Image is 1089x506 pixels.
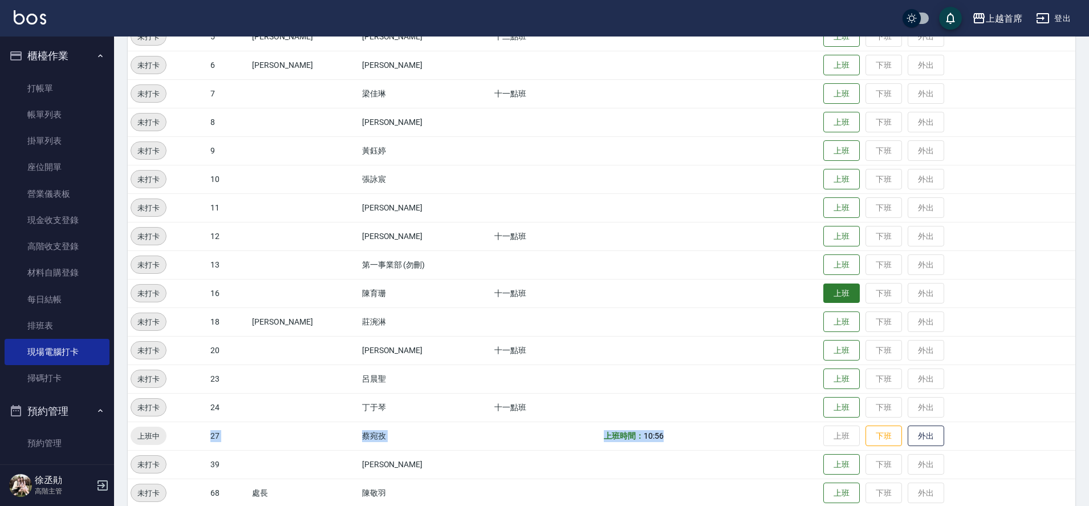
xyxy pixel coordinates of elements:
[9,474,32,497] img: Person
[5,313,109,339] a: 排班表
[131,59,166,71] span: 未打卡
[5,181,109,207] a: 營業儀表板
[5,396,109,426] button: 預約管理
[208,279,249,307] td: 16
[208,165,249,193] td: 10
[823,254,860,276] button: 上班
[823,83,860,104] button: 上班
[359,307,491,336] td: 莊涴淋
[1031,8,1075,29] button: 登出
[939,7,962,30] button: save
[986,11,1022,26] div: 上越首席
[491,336,602,365] td: 十一點班
[644,431,664,440] span: 10:56
[131,116,166,128] span: 未打卡
[5,102,109,128] a: 帳單列表
[131,373,166,385] span: 未打卡
[359,393,491,422] td: 丁于琴
[5,456,109,483] a: 單日預約紀錄
[208,250,249,279] td: 13
[359,336,491,365] td: [PERSON_NAME]
[359,222,491,250] td: [PERSON_NAME]
[823,340,860,361] button: 上班
[208,336,249,365] td: 20
[208,307,249,336] td: 18
[604,431,644,440] b: 上班時間：
[131,202,166,214] span: 未打卡
[249,51,359,79] td: [PERSON_NAME]
[823,112,860,133] button: 上班
[5,430,109,456] a: 預約管理
[359,22,491,51] td: [PERSON_NAME]
[968,7,1027,30] button: 上越首席
[208,365,249,393] td: 23
[131,288,166,299] span: 未打卡
[131,430,166,442] span: 上班中
[823,26,860,47] button: 上班
[491,22,602,51] td: 十二點班
[823,197,860,218] button: 上班
[131,145,166,157] span: 未打卡
[5,154,109,180] a: 座位開單
[823,311,860,333] button: 上班
[5,365,109,391] a: 掃碼打卡
[823,454,860,475] button: 上班
[491,393,602,422] td: 十一點班
[823,369,860,390] button: 上班
[865,426,902,447] button: 下班
[208,422,249,450] td: 27
[249,307,359,336] td: [PERSON_NAME]
[208,393,249,422] td: 24
[359,279,491,307] td: 陳育珊
[131,173,166,185] span: 未打卡
[249,22,359,51] td: [PERSON_NAME]
[5,260,109,286] a: 材料自購登錄
[359,250,491,279] td: 第一事業部 (勿刪)
[823,226,860,247] button: 上班
[131,230,166,242] span: 未打卡
[208,51,249,79] td: 6
[823,483,860,504] button: 上班
[208,450,249,479] td: 39
[491,222,602,250] td: 十一點班
[908,426,944,447] button: 外出
[208,79,249,108] td: 7
[131,88,166,100] span: 未打卡
[359,193,491,222] td: [PERSON_NAME]
[14,10,46,25] img: Logo
[5,75,109,102] a: 打帳單
[491,79,602,108] td: 十一點班
[131,31,166,43] span: 未打卡
[131,259,166,271] span: 未打卡
[359,108,491,136] td: [PERSON_NAME]
[35,475,93,486] h5: 徐丞勛
[208,222,249,250] td: 12
[359,79,491,108] td: 梁佳琳
[359,422,491,450] td: 蔡宛孜
[823,169,860,190] button: 上班
[208,193,249,222] td: 11
[5,233,109,260] a: 高階收支登錄
[131,316,166,328] span: 未打卡
[5,128,109,154] a: 掛單列表
[131,345,166,357] span: 未打卡
[208,136,249,165] td: 9
[823,284,860,303] button: 上班
[131,402,166,414] span: 未打卡
[359,165,491,193] td: 張詠宸
[5,339,109,365] a: 現場電腦打卡
[491,279,602,307] td: 十一點班
[5,207,109,233] a: 現金收支登錄
[131,487,166,499] span: 未打卡
[208,22,249,51] td: 5
[35,486,93,496] p: 高階主管
[359,51,491,79] td: [PERSON_NAME]
[5,286,109,313] a: 每日結帳
[359,365,491,393] td: 呂晨聖
[823,140,860,161] button: 上班
[359,136,491,165] td: 黃鈺婷
[5,41,109,71] button: 櫃檯作業
[131,459,166,471] span: 未打卡
[823,397,860,418] button: 上班
[823,55,860,76] button: 上班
